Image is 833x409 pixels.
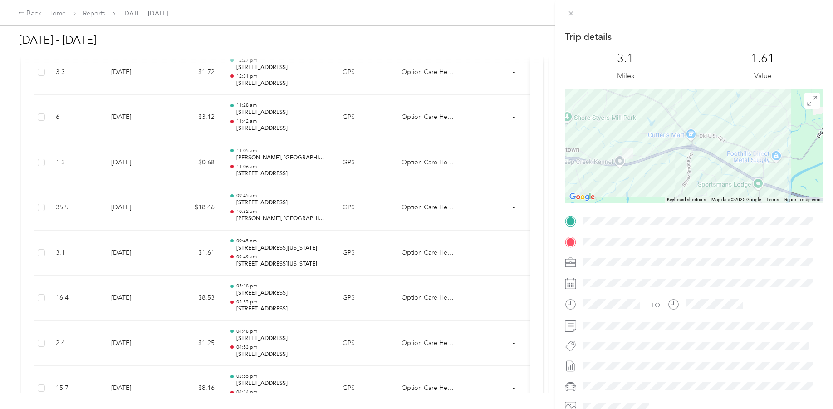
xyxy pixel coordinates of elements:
[754,70,772,82] p: Value
[651,301,660,310] div: TO
[617,70,634,82] p: Miles
[784,197,821,202] a: Report a map error
[567,191,597,203] img: Google
[667,197,706,203] button: Keyboard shortcuts
[617,51,634,66] p: 3.1
[567,191,597,203] a: Open this area in Google Maps (opens a new window)
[751,51,774,66] p: 1.61
[711,197,761,202] span: Map data ©2025 Google
[565,30,612,43] p: Trip details
[782,358,833,409] iframe: Everlance-gr Chat Button Frame
[766,197,779,202] a: Terms (opens in new tab)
